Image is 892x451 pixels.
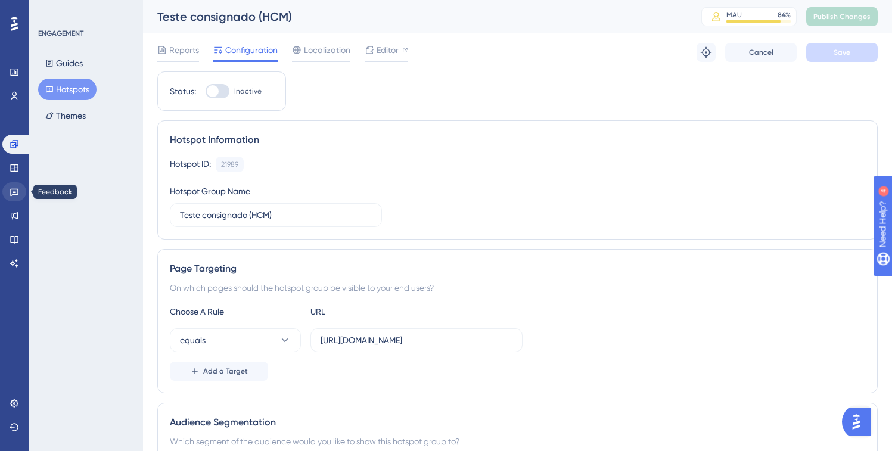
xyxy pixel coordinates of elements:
span: equals [180,333,206,347]
span: Editor [377,43,399,57]
div: 21989 [221,160,238,169]
button: Guides [38,52,90,74]
span: Cancel [749,48,773,57]
input: Type your Hotspot Group Name here [180,209,372,222]
div: Teste consignado (HCM) [157,8,672,25]
button: Save [806,43,878,62]
span: Inactive [234,86,262,96]
div: Hotspot ID: [170,157,211,172]
span: Need Help? [28,3,74,17]
span: Reports [169,43,199,57]
div: Page Targeting [170,262,865,276]
span: Add a Target [203,366,248,376]
button: Add a Target [170,362,268,381]
input: yourwebsite.com/path [321,334,512,347]
div: MAU [726,10,742,20]
div: Hotspot Information [170,133,865,147]
button: Hotspots [38,79,97,100]
div: ENGAGEMENT [38,29,83,38]
iframe: UserGuiding AI Assistant Launcher [842,404,878,440]
span: Publish Changes [813,12,871,21]
span: Save [834,48,850,57]
button: Cancel [725,43,797,62]
div: 84 % [778,10,791,20]
button: equals [170,328,301,352]
div: Status: [170,84,196,98]
div: Hotspot Group Name [170,184,250,198]
span: Localization [304,43,350,57]
div: Choose A Rule [170,304,301,319]
button: Themes [38,105,93,126]
div: 4 [83,6,86,15]
div: URL [310,304,442,319]
div: On which pages should the hotspot group be visible to your end users? [170,281,865,295]
button: Publish Changes [806,7,878,26]
div: Audience Segmentation [170,415,865,430]
span: Configuration [225,43,278,57]
div: Which segment of the audience would you like to show this hotspot group to? [170,434,865,449]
